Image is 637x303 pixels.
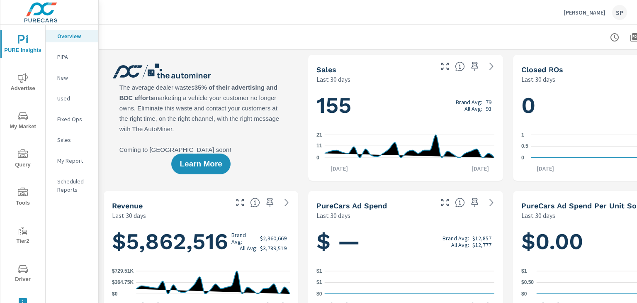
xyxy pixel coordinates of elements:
[466,164,495,173] p: [DATE]
[316,201,387,210] h5: PureCars Ad Spend
[171,154,230,174] button: Learn More
[3,226,43,246] span: Tier2
[316,210,350,220] p: Last 30 days
[485,196,498,209] a: See more details in report
[3,73,43,93] span: Advertise
[521,132,524,138] text: 1
[57,156,92,165] p: My Report
[316,74,350,84] p: Last 30 days
[3,35,43,55] span: PURE Insights
[46,30,98,42] div: Overview
[112,268,134,274] text: $729.51K
[57,177,92,194] p: Scheduled Reports
[521,65,563,74] h5: Closed ROs
[112,210,146,220] p: Last 30 days
[521,280,534,286] text: $0.50
[316,227,494,256] h1: $ —
[57,73,92,82] p: New
[464,105,482,112] p: All Avg:
[46,71,98,84] div: New
[112,291,118,297] text: $0
[233,196,247,209] button: Make Fullscreen
[46,134,98,146] div: Sales
[455,198,465,208] span: Total cost of media for all PureCars channels for the selected dealership group over the selected...
[316,268,322,274] text: $1
[57,94,92,103] p: Used
[564,9,605,16] p: [PERSON_NAME]
[3,188,43,208] span: Tools
[472,235,491,242] p: $12,857
[260,245,287,252] p: $3,789,519
[260,235,287,242] p: $2,360,669
[456,99,482,105] p: Brand Avg:
[46,51,98,63] div: PIPA
[57,136,92,144] p: Sales
[316,291,322,297] text: $0
[485,60,498,73] a: See more details in report
[316,91,494,120] h1: 155
[57,53,92,61] p: PIPA
[46,175,98,196] div: Scheduled Reports
[46,113,98,125] div: Fixed Ops
[438,196,452,209] button: Make Fullscreen
[231,232,258,245] p: Brand Avg:
[316,132,322,138] text: 21
[325,164,354,173] p: [DATE]
[438,60,452,73] button: Make Fullscreen
[612,5,627,20] div: SP
[316,280,322,286] text: $1
[280,196,293,209] a: See more details in report
[521,74,555,84] p: Last 30 days
[316,155,319,161] text: 0
[250,198,260,208] span: Total sales revenue over the selected date range. [Source: This data is sourced from the dealer’s...
[442,235,469,242] p: Brand Avg:
[316,65,336,74] h5: Sales
[468,60,481,73] span: Save this to your personalized report
[521,291,527,297] text: $0
[46,154,98,167] div: My Report
[455,61,465,71] span: Number of vehicles sold by the dealership over the selected date range. [Source: This data is sou...
[263,196,277,209] span: Save this to your personalized report
[240,245,258,252] p: All Avg:
[3,111,43,132] span: My Market
[180,160,222,168] span: Learn More
[486,99,491,105] p: 79
[57,115,92,123] p: Fixed Ops
[112,227,290,256] h1: $5,862,516
[531,164,560,173] p: [DATE]
[3,149,43,170] span: Query
[521,155,524,161] text: 0
[472,242,491,248] p: $12,777
[521,144,528,149] text: 0.5
[112,201,143,210] h5: Revenue
[3,264,43,284] span: Driver
[521,210,555,220] p: Last 30 days
[316,143,322,149] text: 11
[112,280,134,286] text: $364.75K
[451,242,469,248] p: All Avg:
[486,105,491,112] p: 93
[46,92,98,105] div: Used
[468,196,481,209] span: Save this to your personalized report
[521,268,527,274] text: $1
[57,32,92,40] p: Overview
